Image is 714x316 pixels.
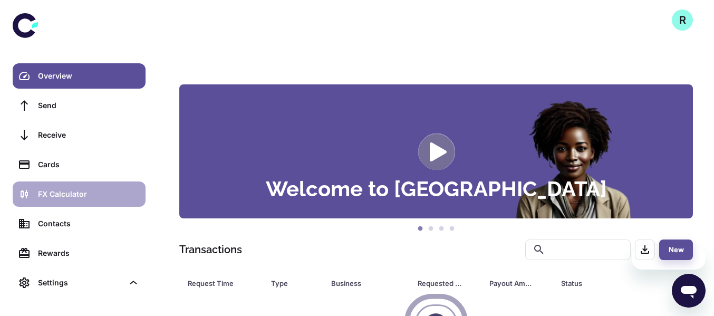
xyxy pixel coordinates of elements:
a: Contacts [13,211,146,236]
div: Settings [38,277,123,289]
a: FX Calculator [13,181,146,207]
div: Receive [38,129,139,141]
span: Request Time [188,276,258,291]
a: Cards [13,152,146,177]
div: Overview [38,70,139,82]
span: Status [561,276,649,291]
div: FX Calculator [38,188,139,200]
div: Send [38,100,139,111]
button: R [672,9,693,31]
a: Send [13,93,146,118]
span: Requested Amount [418,276,477,291]
span: Payout Amount [489,276,548,291]
div: Rewards [38,247,139,259]
button: 2 [426,224,436,234]
div: Payout Amount [489,276,535,291]
a: Overview [13,63,146,89]
a: Receive [13,122,146,148]
a: Rewards [13,241,146,266]
div: Status [561,276,635,291]
span: Type [271,276,319,291]
iframe: Button to launch messaging window [672,274,706,308]
div: Type [271,276,305,291]
button: 3 [436,224,447,234]
div: Requested Amount [418,276,463,291]
div: Settings [13,270,146,295]
div: Request Time [188,276,245,291]
iframe: Message from company [632,246,706,270]
button: 4 [447,224,457,234]
h1: Transactions [179,242,242,257]
h3: Welcome to [GEOGRAPHIC_DATA] [266,178,607,199]
button: New [659,240,693,260]
div: Contacts [38,218,139,229]
div: Cards [38,159,139,170]
button: 1 [415,224,426,234]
